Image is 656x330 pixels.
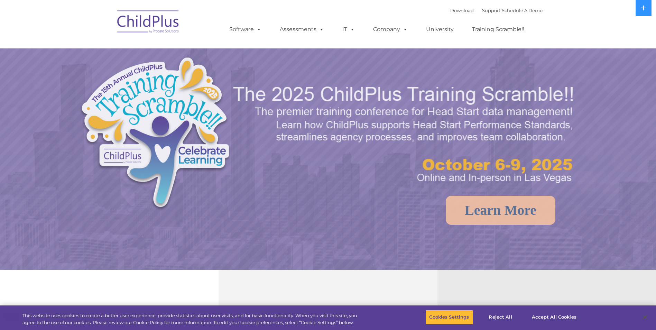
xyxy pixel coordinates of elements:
[450,8,474,13] a: Download
[335,22,362,36] a: IT
[528,310,580,324] button: Accept All Cookies
[419,22,461,36] a: University
[366,22,415,36] a: Company
[479,310,522,324] button: Reject All
[450,8,543,13] font: |
[482,8,500,13] a: Support
[637,310,653,325] button: Close
[465,22,531,36] a: Training Scramble!!
[22,312,361,326] div: This website uses cookies to create a better user experience, provide statistics about user visit...
[502,8,543,13] a: Schedule A Demo
[425,310,473,324] button: Cookies Settings
[446,196,555,225] a: Learn More
[222,22,268,36] a: Software
[273,22,331,36] a: Assessments
[114,6,183,40] img: ChildPlus by Procare Solutions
